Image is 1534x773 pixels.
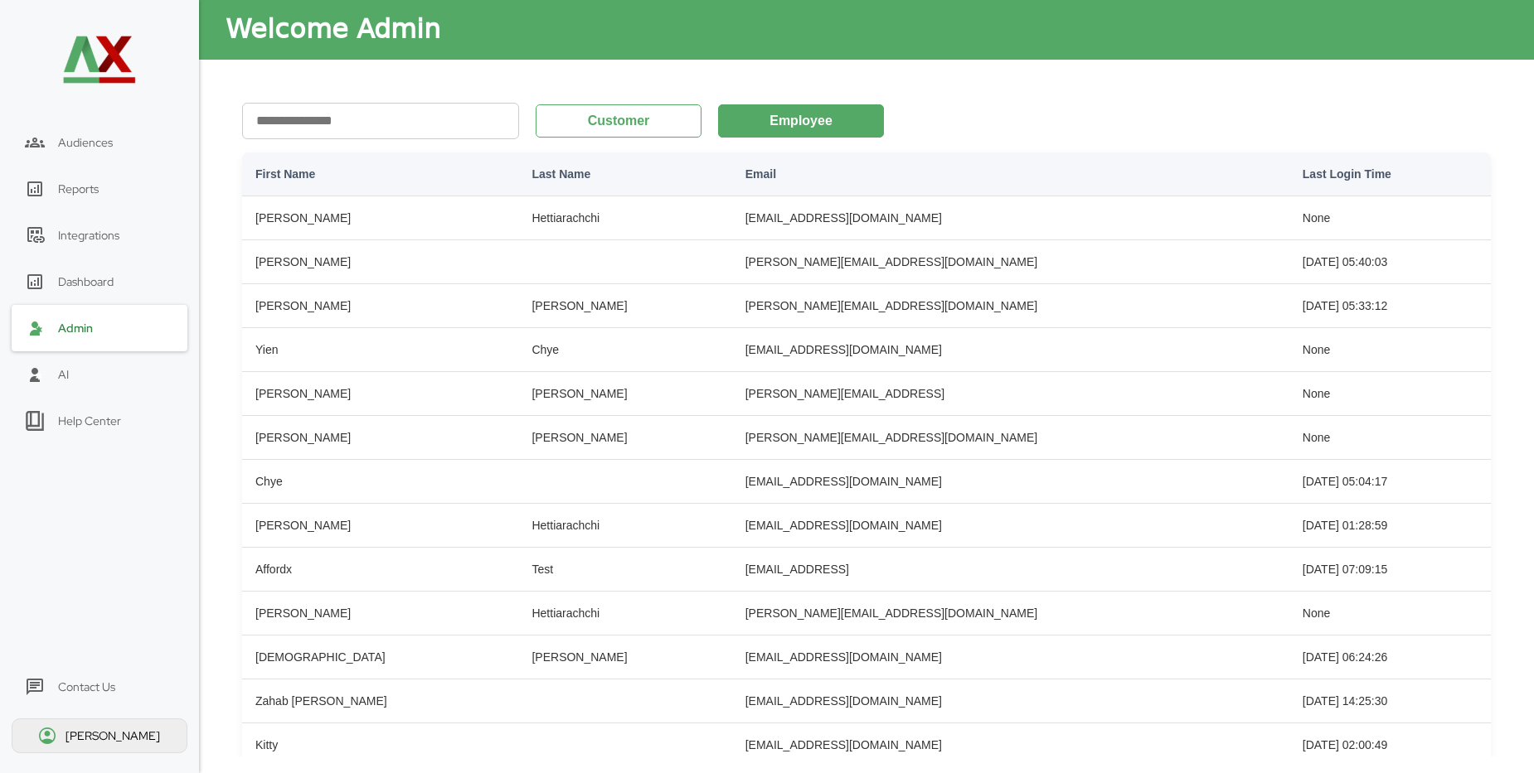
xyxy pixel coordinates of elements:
[58,679,115,694] div: Contact Us
[58,413,121,428] div: Help Center
[732,460,1289,504] td: [EMAIL_ADDRESS][DOMAIN_NAME]
[66,728,163,743] div: [PERSON_NAME]
[58,367,69,382] div: AI
[732,240,1289,284] td: [PERSON_NAME][EMAIL_ADDRESS][DOMAIN_NAME]
[732,679,1289,723] td: [EMAIL_ADDRESS][DOMAIN_NAME]
[518,635,731,679] td: [PERSON_NAME]
[242,592,518,635] td: [PERSON_NAME]
[242,284,518,328] td: [PERSON_NAME]
[1289,723,1491,767] td: [DATE] 02:00:49
[1289,635,1491,679] td: [DATE] 06:24:26
[732,196,1289,240] td: [EMAIL_ADDRESS][DOMAIN_NAME]
[1289,284,1491,328] td: [DATE] 05:33:12
[242,548,518,592] td: Affordx
[242,240,518,284] td: [PERSON_NAME]
[242,328,518,372] td: Yien
[732,328,1289,372] td: [EMAIL_ADDRESS][DOMAIN_NAME]
[732,416,1289,460] td: [PERSON_NAME][EMAIL_ADDRESS][DOMAIN_NAME]
[518,152,731,196] th: Last Name
[1289,152,1491,196] th: Last Login Time
[732,723,1289,767] td: [EMAIL_ADDRESS][DOMAIN_NAME]
[518,196,731,240] td: Hettiarachchi
[242,196,518,240] td: [PERSON_NAME]
[732,152,1289,196] th: Email
[518,504,731,548] td: Hettiarachchi
[242,372,518,416] td: [PERSON_NAME]
[58,181,99,196] div: Reports
[58,321,93,336] div: Admin
[242,460,518,504] td: Chye
[1289,196,1491,240] td: None
[242,504,518,548] td: [PERSON_NAME]
[732,592,1289,635] td: [PERSON_NAME][EMAIL_ADDRESS][DOMAIN_NAME]
[242,152,518,196] th: First Name
[518,284,731,328] td: [PERSON_NAME]
[242,723,518,767] td: Kitty
[518,328,731,372] td: Chye
[1289,416,1491,460] td: None
[518,416,731,460] td: [PERSON_NAME]
[518,372,731,416] td: [PERSON_NAME]
[1289,372,1491,416] td: None
[1289,328,1491,372] td: None
[1289,592,1491,635] td: None
[732,548,1289,592] td: [EMAIL_ADDRESS]
[1289,679,1491,723] td: [DATE] 14:25:30
[588,112,650,131] span: Customer
[242,416,518,460] td: [PERSON_NAME]
[242,679,518,723] td: Zahab [PERSON_NAME]
[58,135,113,150] span: Audiences
[732,504,1289,548] td: [EMAIL_ADDRESS][DOMAIN_NAME]
[1289,548,1491,592] td: [DATE] 07:09:15
[1289,460,1491,504] td: [DATE] 05:04:17
[732,635,1289,679] td: [EMAIL_ADDRESS][DOMAIN_NAME]
[769,112,833,131] span: Employee
[518,592,731,635] td: Hettiarachchi
[58,228,119,243] div: Integrations
[1289,504,1491,548] td: [DATE] 01:28:59
[242,635,518,679] td: [DEMOGRAPHIC_DATA]
[1289,240,1491,284] td: [DATE] 05:40:03
[518,548,731,592] td: Test
[732,372,1289,416] td: [PERSON_NAME][EMAIL_ADDRESS]
[732,284,1289,328] td: [PERSON_NAME][EMAIL_ADDRESS][DOMAIN_NAME]
[58,274,114,289] div: Dashboard
[226,11,440,49] div: Welcome Admin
